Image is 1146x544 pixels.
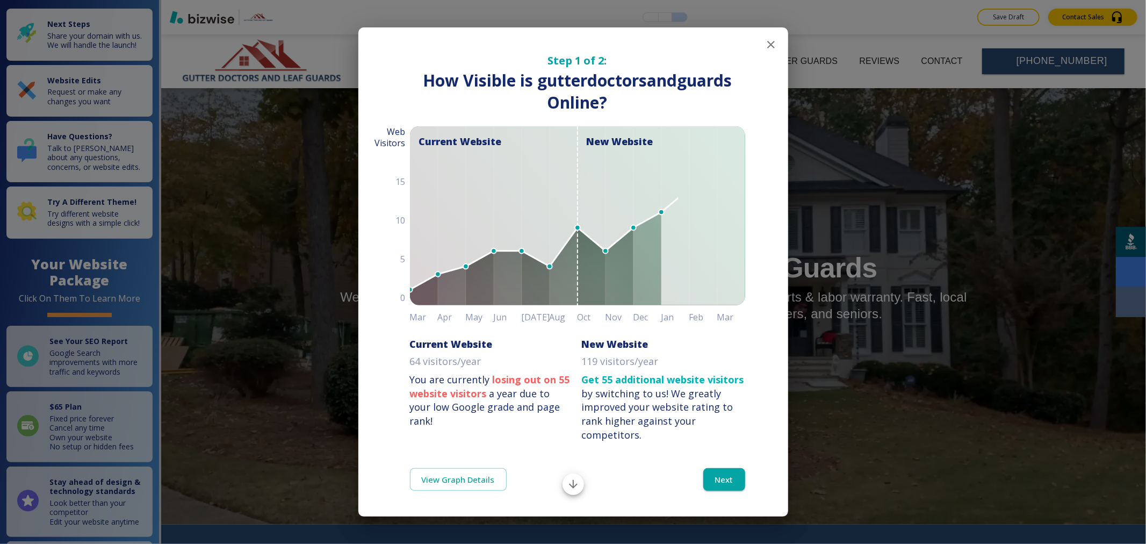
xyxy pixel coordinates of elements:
strong: losing out on 55 website visitors [410,373,570,400]
div: We greatly improved your website rating to rank higher against your competitors. [582,387,733,441]
h6: Jan [661,310,689,325]
h6: May [466,310,494,325]
h6: Nov [606,310,633,325]
h6: Aug [550,310,578,325]
p: 119 visitors/year [582,355,659,369]
h6: Jun [494,310,522,325]
p: by switching to us! [582,373,745,442]
a: View Graph Details [410,468,507,491]
h6: Current Website [410,338,493,350]
h6: Apr [438,310,466,325]
h6: [DATE] [522,310,550,325]
h6: Dec [633,310,661,325]
h6: New Website [582,338,648,350]
button: Next [703,468,745,491]
h6: Oct [578,310,606,325]
h6: Mar [410,310,438,325]
h6: Mar [717,310,745,325]
p: 64 visitors/year [410,355,481,369]
p: You are currently a year due to your low Google grade and page rank! [410,373,573,428]
strong: Get 55 additional website visitors [582,373,744,386]
button: Scroll to bottom [563,474,584,495]
h6: Feb [689,310,717,325]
